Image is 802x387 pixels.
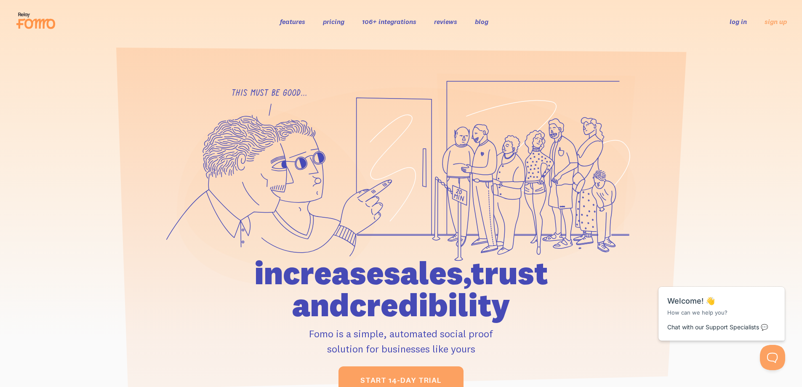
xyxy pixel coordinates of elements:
h1: increase sales, trust and credibility [206,257,596,321]
p: Fomo is a simple, automated social proof solution for businesses like yours [206,326,596,356]
a: sign up [765,17,787,26]
a: features [280,17,305,26]
a: blog [475,17,488,26]
iframe: Help Scout Beacon - Open [760,345,785,370]
a: log in [730,17,747,26]
a: 106+ integrations [362,17,416,26]
a: reviews [434,17,457,26]
a: pricing [323,17,344,26]
iframe: Help Scout Beacon - Messages and Notifications [654,266,790,345]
